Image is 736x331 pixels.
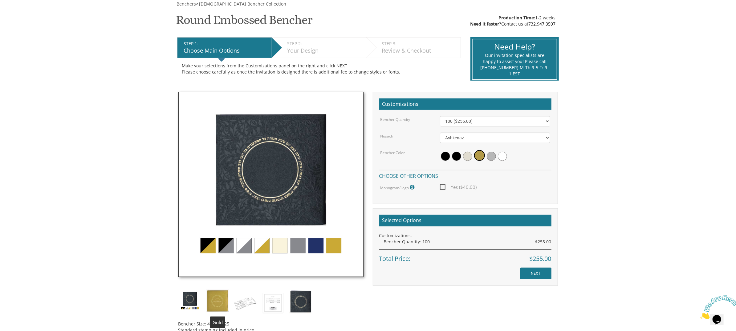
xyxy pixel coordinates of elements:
[382,41,457,47] div: STEP 3:
[440,183,477,191] span: Yes ($40.00)
[379,98,551,110] h2: Customizations
[262,289,285,316] img: square-embossed-inside-2.jpg
[196,1,286,7] span: >
[176,1,196,7] a: Benchers
[178,289,201,312] img: simchonim_round_emboss.jpg
[380,117,410,122] label: Bencher Quantity
[289,289,312,313] img: simchonim-black-and-gold.jpg
[470,21,501,27] span: Need it faster?
[206,289,229,312] img: simchonim-square-gold.jpg
[199,1,286,7] span: [DEMOGRAPHIC_DATA] Bencher Collection
[520,268,551,279] input: NEXT
[184,47,269,55] div: Choose Main Options
[698,293,736,322] iframe: chat widget
[198,1,286,7] a: [DEMOGRAPHIC_DATA] Bencher Collection
[530,254,551,263] span: $255.00
[287,41,363,47] div: STEP 2:
[380,150,405,155] label: Bencher Color
[176,13,312,31] h1: Round Embossed Bencher
[480,41,549,52] div: Need Help?
[382,47,457,55] div: Review & Checkout
[379,170,551,181] h4: Choose other options
[177,1,196,7] span: Benchers
[379,233,551,239] div: Customizations:
[379,215,551,226] h2: Selected Options
[178,92,364,277] img: simchonim_round_emboss.jpg
[480,52,549,77] div: Our invitation specialists are happy to assist you! Please call [PHONE_NUMBER] M-Th 9-5 Fr 9-1 EST
[234,289,257,316] img: square-embossed-inside-1.jpg
[287,47,363,55] div: Your Design
[182,63,456,75] div: Make your selections from the Customizations panel on the right and click NEXT Please choose care...
[528,21,555,27] a: 732.947.3597
[498,15,535,21] span: Production Time:
[184,41,269,47] div: STEP 1:
[379,249,551,263] div: Total Price:
[535,239,551,245] span: $255.00
[470,15,555,27] div: 1-2 weeks Contact us at
[380,183,416,191] label: Monogram/Logo
[2,2,41,27] img: Chat attention grabber
[384,239,551,245] div: Bencher Quantity: 100
[380,134,393,139] label: Nusach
